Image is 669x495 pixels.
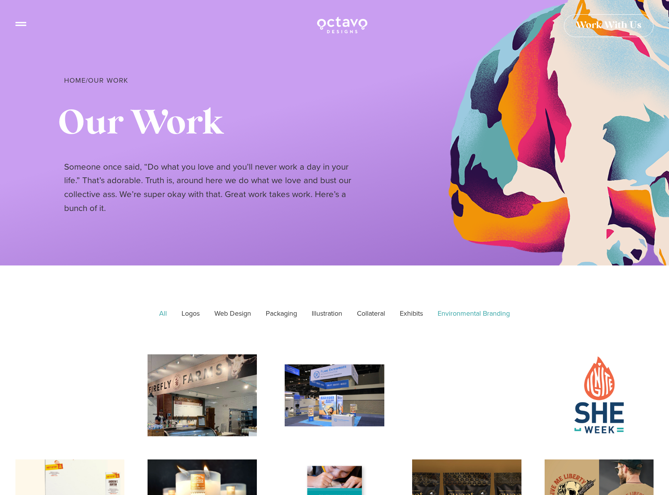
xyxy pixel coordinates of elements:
[209,304,256,323] a: Web Design
[432,304,515,323] a: Environmental Branding
[88,75,129,85] span: Our Work
[154,304,172,323] a: All
[260,304,302,323] a: Packaging
[176,304,205,323] a: Logos
[64,75,86,85] a: Home
[351,304,391,323] a: Collateral
[15,304,654,323] div: Gallery filter
[280,354,389,436] a: Exhibit Designs
[43,354,97,395] div: Environmental Branding, Frederick County Chamber of Commerce
[148,354,256,436] a: Firefly Farms signage design
[58,104,605,145] h1: Our Work
[64,75,129,85] span: /
[394,304,428,323] a: Exhibits
[15,354,124,436] a: Environmental Branding, Frederick County Chamber of Commerce
[64,160,365,215] p: Someone once said, “Do what you love and you’ll never work a day in your life.” That’s adorable. ...
[306,304,348,323] a: Illustration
